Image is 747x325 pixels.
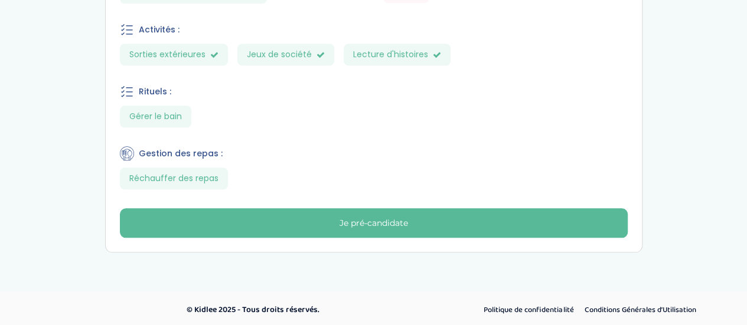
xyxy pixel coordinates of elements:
[120,44,228,65] span: Sorties extérieures
[479,303,578,318] a: Politique de confidentialité
[340,217,408,229] div: Je pré-candidate
[580,303,700,318] a: Conditions Générales d’Utilisation
[120,208,628,238] button: Je pré-candidate
[139,24,180,36] span: Activités :
[344,44,451,65] span: Lecture d'histoires
[139,147,223,160] span: Gestion des repas :
[120,168,228,189] span: Réchauffer des repas
[139,86,171,98] span: Rituels :
[120,106,191,127] span: Gérer le bain
[237,44,334,65] span: Jeux de société
[187,304,424,316] p: © Kidlee 2025 - Tous droits réservés.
